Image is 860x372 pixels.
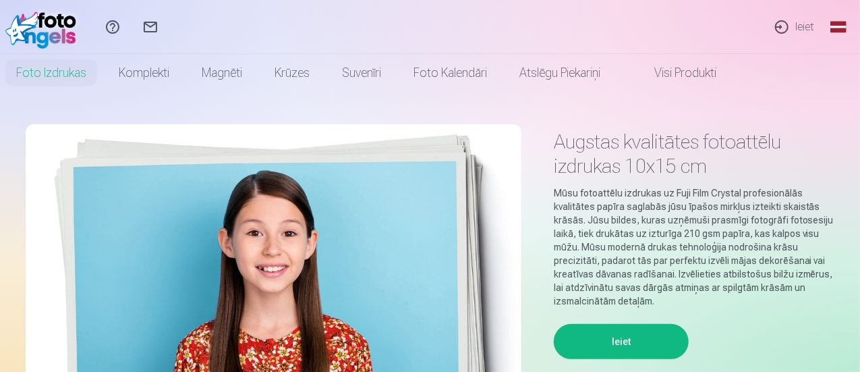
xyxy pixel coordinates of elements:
a: Komplekti [103,54,185,92]
a: Atslēgu piekariņi [503,54,617,92]
a: Foto kalendāri [397,54,503,92]
a: Magnēti [185,54,258,92]
a: Krūzes [258,54,326,92]
a: Visi produkti [617,54,733,92]
p: Mūsu fotoattēlu izdrukas uz Fuji Film Crystal profesionālās kvalitātes papīra saglabās jūsu īpašo... [554,186,835,308]
img: /fa1 [5,5,83,49]
button: Ieiet [554,324,689,359]
a: Suvenīri [326,54,397,92]
h1: Augstas kvalitātes fotoattēlu izdrukas 10x15 cm [554,130,835,178]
